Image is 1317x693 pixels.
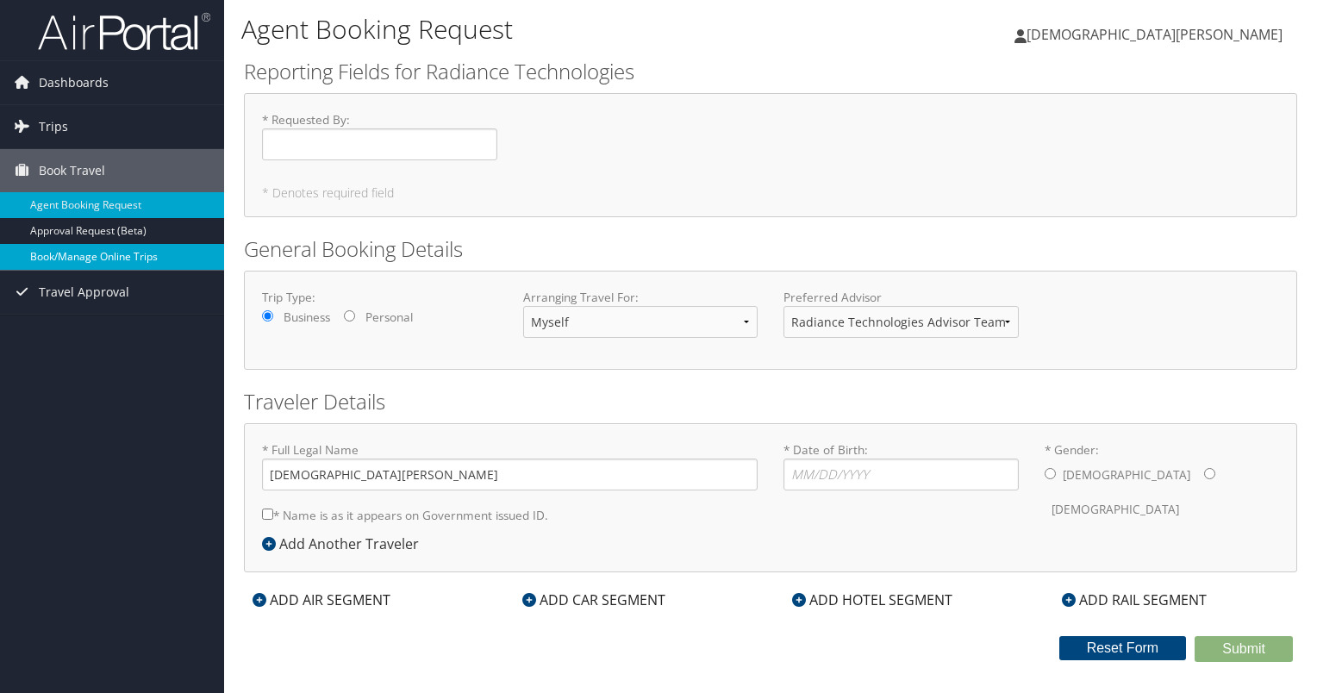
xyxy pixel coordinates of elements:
[1014,9,1300,60] a: [DEMOGRAPHIC_DATA][PERSON_NAME]
[262,499,548,531] label: * Name is as it appears on Government issued ID.
[1059,636,1187,660] button: Reset Form
[1204,468,1215,479] input: * Gender:[DEMOGRAPHIC_DATA][DEMOGRAPHIC_DATA]
[262,187,1279,199] h5: * Denotes required field
[783,289,1019,306] label: Preferred Advisor
[39,271,129,314] span: Travel Approval
[244,234,1297,264] h2: General Booking Details
[514,590,674,610] div: ADD CAR SEGMENT
[39,105,68,148] span: Trips
[262,459,758,490] input: * Full Legal Name
[1195,636,1293,662] button: Submit
[1063,459,1190,491] label: [DEMOGRAPHIC_DATA]
[1045,441,1280,527] label: * Gender:
[262,441,758,490] label: * Full Legal Name
[783,441,1019,490] label: * Date of Birth:
[1027,25,1283,44] span: [DEMOGRAPHIC_DATA][PERSON_NAME]
[523,289,758,306] label: Arranging Travel For:
[1045,468,1056,479] input: * Gender:[DEMOGRAPHIC_DATA][DEMOGRAPHIC_DATA]
[262,128,497,160] input: * Requested By:
[1053,590,1215,610] div: ADD RAIL SEGMENT
[39,149,105,192] span: Book Travel
[39,61,109,104] span: Dashboards
[244,590,399,610] div: ADD AIR SEGMENT
[262,534,428,554] div: Add Another Traveler
[244,57,1297,86] h2: Reporting Fields for Radiance Technologies
[783,459,1019,490] input: * Date of Birth:
[262,509,273,520] input: * Name is as it appears on Government issued ID.
[284,309,330,326] label: Business
[38,11,210,52] img: airportal-logo.png
[241,11,947,47] h1: Agent Booking Request
[783,590,961,610] div: ADD HOTEL SEGMENT
[1052,493,1179,526] label: [DEMOGRAPHIC_DATA]
[365,309,413,326] label: Personal
[262,111,497,160] label: * Requested By :
[244,387,1297,416] h2: Traveler Details
[262,289,497,306] label: Trip Type:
